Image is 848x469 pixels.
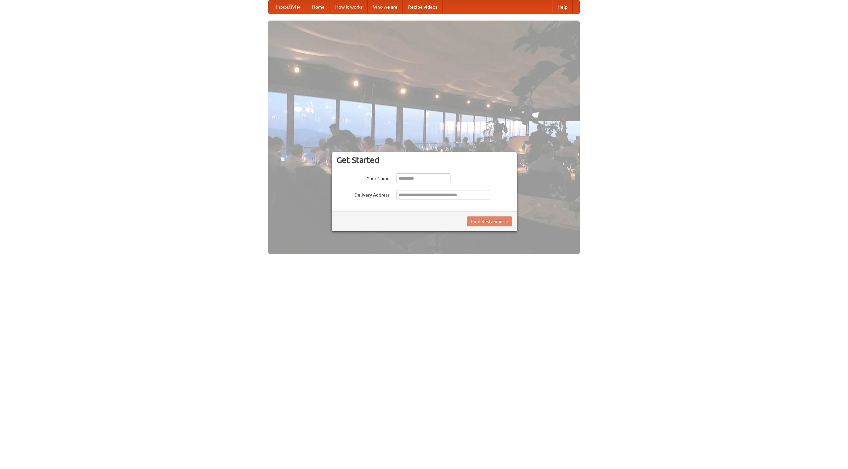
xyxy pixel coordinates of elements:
label: Delivery Address [337,190,390,198]
a: FoodMe [269,0,307,14]
a: Recipe videos [403,0,443,14]
button: Find Restaurants! [467,216,512,226]
a: How it works [330,0,368,14]
h3: Get Started [337,155,512,165]
a: Help [552,0,573,14]
a: Who we are [368,0,403,14]
a: Home [307,0,330,14]
label: Your Name [337,173,390,182]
